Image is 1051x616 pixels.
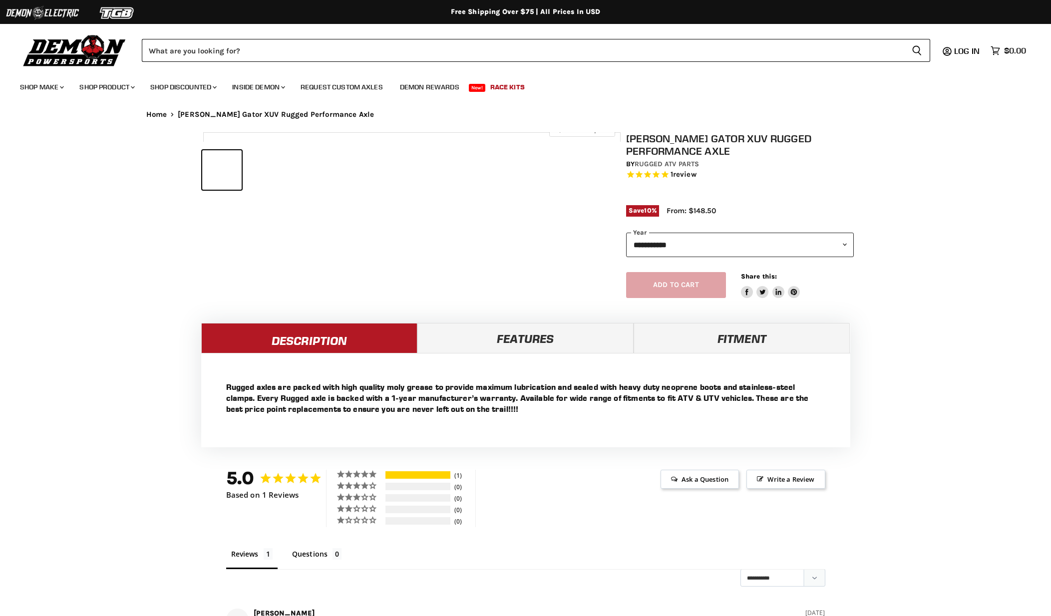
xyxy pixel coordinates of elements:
[626,132,854,157] h1: [PERSON_NAME] Gator XUV Rugged Performance Axle
[293,77,390,97] a: Request Custom Axles
[202,150,242,190] button: John Deere Gator XUV Rugged Performance Axle thumbnail
[372,150,411,190] button: John Deere Gator XUV Rugged Performance Axle thumbnail
[741,272,800,299] aside: Share this:
[245,150,284,190] button: John Deere Gator XUV Rugged Performance Axle thumbnail
[201,323,417,353] a: Description
[126,110,925,119] nav: Breadcrumbs
[500,150,539,190] button: John Deere Gator XUV Rugged Performance Axle thumbnail
[635,160,699,168] a: Rugged ATV Parts
[287,547,347,569] li: Questions
[226,467,255,489] strong: 5.0
[414,150,454,190] button: John Deere Gator XUV Rugged Performance Axle thumbnail
[986,43,1031,58] a: $0.00
[644,207,651,214] span: 10
[225,77,291,97] a: Inside Demon
[337,470,384,478] div: 5 ★
[483,77,532,97] a: Race Kits
[226,381,825,414] p: Rugged axles are packed with high quality moly grease to provide maximum lubrication and sealed w...
[673,170,697,179] span: review
[12,77,70,97] a: Shop Make
[385,471,450,479] div: 5-Star Ratings
[626,170,854,180] span: Rated 5.0 out of 5 stars 1 reviews
[226,547,278,569] li: Reviews
[626,233,854,257] select: year
[741,273,777,280] span: Share this:
[142,39,904,62] input: Search
[452,471,473,480] div: 1
[554,126,610,133] span: Click to expand
[904,39,930,62] button: Search
[469,84,486,92] span: New!
[417,323,634,353] a: Features
[746,470,825,489] span: Write a Review
[202,193,242,232] button: John Deere Gator XUV Rugged Performance Axle thumbnail
[20,32,129,68] img: Demon Powersports
[143,77,223,97] a: Shop Discounted
[667,206,716,215] span: From: $148.50
[178,110,374,119] span: [PERSON_NAME] Gator XUV Rugged Performance Axle
[626,159,854,170] div: by
[954,46,980,56] span: Log in
[661,470,739,489] span: Ask a Question
[142,39,930,62] form: Product
[146,110,167,119] a: Home
[287,150,327,190] button: John Deere Gator XUV Rugged Performance Axle thumbnail
[671,170,697,179] span: 1 reviews
[80,3,155,22] img: TGB Logo 2
[1004,46,1026,55] span: $0.00
[392,77,467,97] a: Demon Rewards
[740,569,825,587] select: Sort reviews
[330,150,369,190] button: John Deere Gator XUV Rugged Performance Axle thumbnail
[626,205,659,216] span: Save %
[72,77,141,97] a: Shop Product
[950,46,986,55] a: Log in
[457,150,496,190] button: John Deere Gator XUV Rugged Performance Axle thumbnail
[385,471,450,479] div: 100%
[542,150,582,190] button: John Deere Gator XUV Rugged Performance Axle thumbnail
[12,73,1024,97] ul: Main menu
[5,3,80,22] img: Demon Electric Logo 2
[634,323,850,353] a: Fitment
[126,7,925,16] div: Free Shipping Over $75 | All Prices In USD
[226,491,299,499] span: Based on 1 Reviews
